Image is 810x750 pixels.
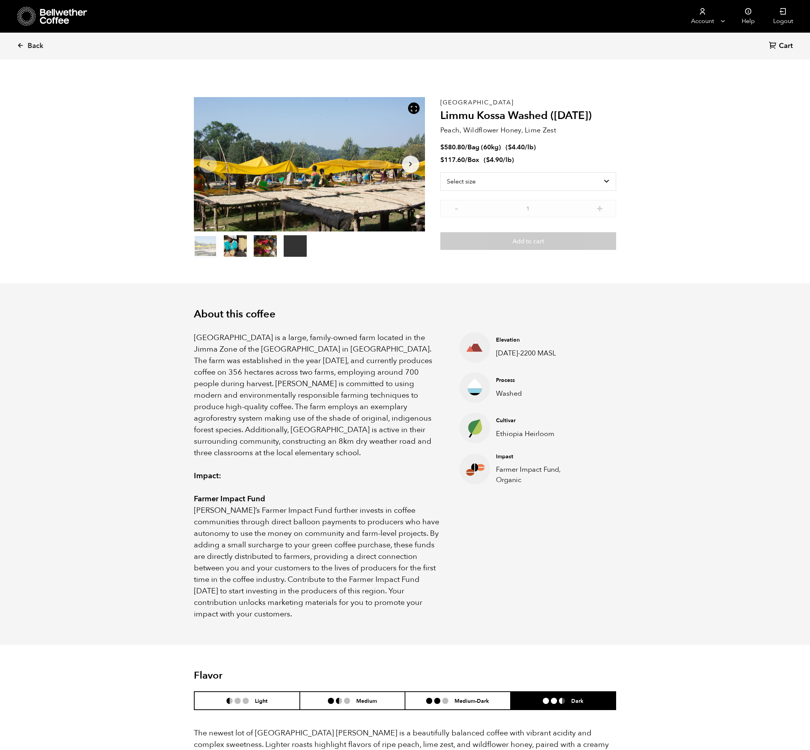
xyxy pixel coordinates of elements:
[468,143,501,152] span: Bag (60kg)
[28,41,43,51] span: Back
[440,109,616,122] h2: Limmu Kossa Washed ([DATE])
[525,143,534,152] span: /lb
[356,697,377,704] h6: Medium
[496,464,582,485] p: Farmer Impact Fund, Organic
[503,155,512,164] span: /lb
[465,143,468,152] span: /
[496,417,582,425] h4: Cultivar
[496,453,582,461] h4: Impact
[496,377,582,384] h4: Process
[440,155,444,164] span: $
[194,471,221,481] strong: Impact:
[484,155,514,164] span: ( )
[496,429,582,439] p: Ethiopia Heirloom
[496,336,582,344] h4: Elevation
[508,143,512,152] span: $
[440,155,465,164] bdi: 117.60
[465,155,468,164] span: /
[440,143,465,152] bdi: 580.80
[779,41,793,51] span: Cart
[571,697,584,704] h6: Dark
[508,143,525,152] bdi: 4.40
[194,670,335,682] h2: Flavor
[194,332,440,459] p: [GEOGRAPHIC_DATA] is a large, family-owned farm located in the Jimma Zone of the [GEOGRAPHIC_DATA...
[506,143,536,152] span: ( )
[440,232,616,250] button: Add to cart
[486,155,490,164] span: $
[452,204,461,211] button: -
[440,125,616,135] p: Peach, Wildflower Honey, Lime Zest
[194,505,439,619] span: [PERSON_NAME]’s Farmer Impact Fund further invests in coffee communities through direct balloon p...
[769,41,795,51] a: Cart
[284,235,307,257] video: Your browser does not support the video tag.
[194,308,616,320] h2: About this coffee
[440,143,444,152] span: $
[194,494,265,504] strong: Farmer Impact Fund
[455,697,489,704] h6: Medium-Dark
[255,697,268,704] h6: Light
[486,155,503,164] bdi: 4.90
[468,155,479,164] span: Box
[496,348,582,358] p: [DATE]-2200 MASL
[496,388,582,399] p: Washed
[595,204,605,211] button: +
